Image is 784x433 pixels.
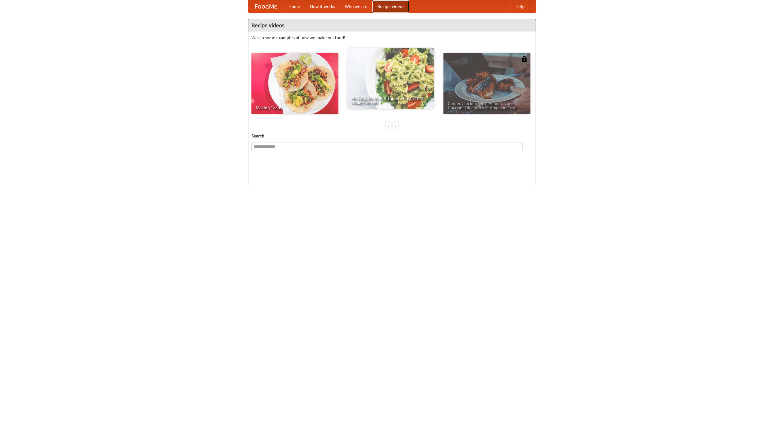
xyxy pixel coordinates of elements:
p: Watch some examples of how we make our food! [251,35,533,41]
img: 483408.png [521,56,527,62]
a: Making Tacos [251,53,338,114]
a: Help [511,0,530,13]
div: « [386,122,391,130]
a: Home [284,0,305,13]
span: An Easy, Summery Tomato Pasta That's Ready for Fall [352,96,430,105]
a: Who we are [340,0,372,13]
span: Making Tacos [256,106,334,110]
h5: Search [251,133,533,139]
a: How it works [305,0,340,13]
div: » [393,122,398,130]
a: Recipe videos [372,0,409,13]
h4: Recipe videos [248,19,536,32]
a: An Easy, Summery Tomato Pasta That's Ready for Fall [347,48,434,109]
a: FoodMe [248,0,284,13]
